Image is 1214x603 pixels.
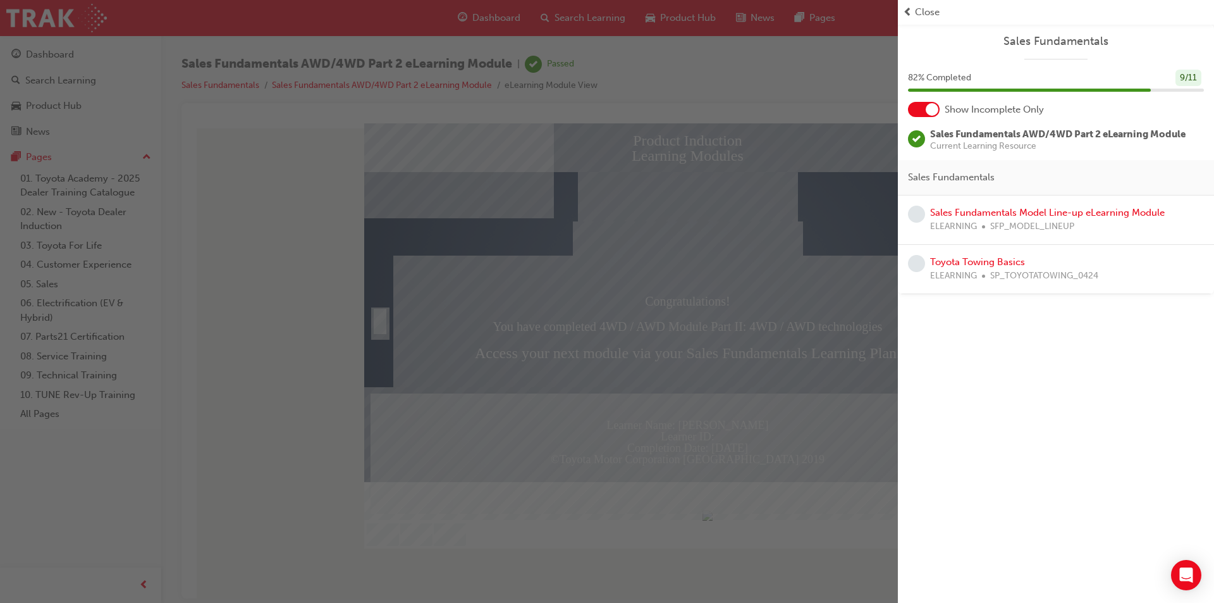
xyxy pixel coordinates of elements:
[908,170,995,185] span: Sales Fundamentals
[930,207,1165,218] a: Sales Fundamentals Model Line-up eLearning Module
[182,199,195,226] div: SmartShape
[915,5,940,20] span: Close
[386,49,606,98] div: Image
[930,142,1186,151] span: Current Learning Resource
[908,206,925,223] span: learningRecordVerb_NONE-icon
[990,269,1098,283] span: SP_TOYOTATOWING_0424
[930,256,1025,268] a: Toyota Towing Basics
[930,269,977,283] span: ELEARNING
[930,128,1186,140] span: Sales Fundamentals AWD/4WD Part 2 eLearning Module
[1171,560,1201,590] div: Open Intercom Messenger
[797,199,809,226] div: Trigger this button to exit
[908,71,971,85] span: 82 % Completed
[202,132,791,264] div: Congratulations! You have completed 4WD / AWD Module Part II: 4WD / AWD technologies Access your ...
[908,255,925,272] span: learningRecordVerb_NONE-icon
[930,220,977,234] span: ELEARNING
[945,103,1044,117] span: Show Incomplete Only
[811,199,814,222] div: Trigger this button to exit
[381,98,611,132] div: Image
[903,5,912,20] span: prev-icon
[1175,70,1201,87] div: 9 / 11
[908,34,1204,49] a: Sales Fundamentals
[903,5,1209,20] button: prev-iconClose
[990,220,1074,234] span: SFP_MODEL_LINEUP
[179,270,814,390] div: Learner Name: $$cpQuizInfoStudentName$$ Learner ID: $$cpQuizInfoStudentID$$ Completion Date: $$cp...
[908,130,925,147] span: learningRecordVerb_PASS-icon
